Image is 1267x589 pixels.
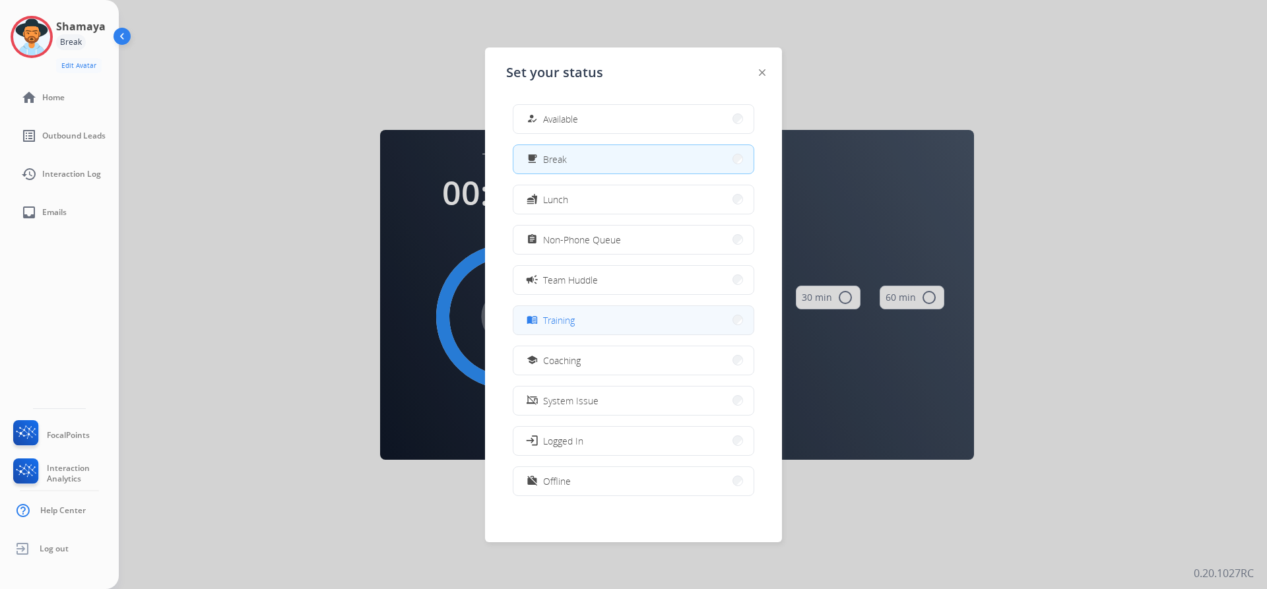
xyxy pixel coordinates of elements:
[11,458,119,489] a: Interaction Analytics
[13,18,50,55] img: avatar
[513,226,754,254] button: Non-Phone Queue
[527,194,538,205] mat-icon: fastfood
[42,92,65,103] span: Home
[525,434,538,447] mat-icon: login
[21,128,37,144] mat-icon: list_alt
[56,34,86,50] div: Break
[21,166,37,182] mat-icon: history
[513,467,754,495] button: Offline
[40,543,69,554] span: Log out
[21,90,37,106] mat-icon: home
[42,131,106,141] span: Outbound Leads
[543,394,599,408] span: System Issue
[527,395,538,406] mat-icon: phonelink_off
[543,313,575,327] span: Training
[513,346,754,375] button: Coaching
[527,355,538,366] mat-icon: school
[527,234,538,245] mat-icon: assignment
[1194,565,1254,581] p: 0.20.1027RC
[543,434,583,448] span: Logged In
[543,354,581,367] span: Coaching
[543,233,621,247] span: Non-Phone Queue
[543,193,568,206] span: Lunch
[42,169,101,179] span: Interaction Log
[527,476,538,487] mat-icon: work_off
[543,474,571,488] span: Offline
[513,185,754,214] button: Lunch
[42,207,67,218] span: Emails
[21,204,37,220] mat-icon: inbox
[513,105,754,133] button: Available
[47,430,90,441] span: FocalPoints
[513,266,754,294] button: Team Huddle
[513,427,754,455] button: Logged In
[56,18,106,34] h3: Shamaya
[527,154,538,165] mat-icon: free_breakfast
[506,63,603,82] span: Set your status
[759,69,765,76] img: close-button
[513,306,754,334] button: Training
[11,420,90,450] a: FocalPoints
[543,112,578,126] span: Available
[543,152,567,166] span: Break
[525,273,538,286] mat-icon: campaign
[513,145,754,173] button: Break
[56,58,102,73] button: Edit Avatar
[543,273,598,287] span: Team Huddle
[47,463,119,484] span: Interaction Analytics
[527,113,538,125] mat-icon: how_to_reg
[513,387,754,415] button: System Issue
[527,315,538,326] mat-icon: menu_book
[40,505,86,516] span: Help Center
